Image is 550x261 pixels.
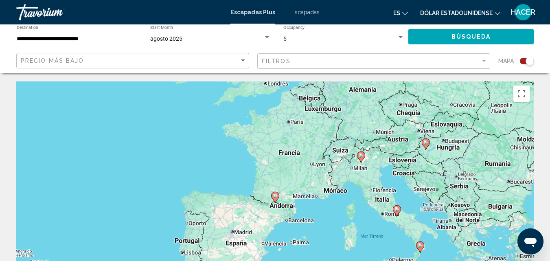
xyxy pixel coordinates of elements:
button: Cambiar idioma [393,7,408,19]
a: Escapadas [291,9,320,15]
span: Búsqueda [451,34,491,40]
button: Filter [257,53,490,70]
button: Menú de usuario [513,4,534,21]
span: agosto 2025 [150,35,182,42]
span: Filtros [262,58,291,64]
button: Búsqueda [408,29,534,44]
span: Precio más bajo [21,57,84,64]
span: 5 [283,35,287,42]
button: Cambiar a la vista en pantalla completa [513,86,530,102]
iframe: Botón para iniciar la ventana de mensajería [517,228,543,254]
a: Travorium [16,4,222,20]
font: HACER [511,8,535,16]
font: es [393,10,400,16]
mat-select: Sort by [21,57,247,64]
font: Dólar estadounidense [420,10,493,16]
button: Cambiar moneda [420,7,500,19]
span: Mapa [498,55,514,67]
a: Escapadas Plus [230,9,275,15]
